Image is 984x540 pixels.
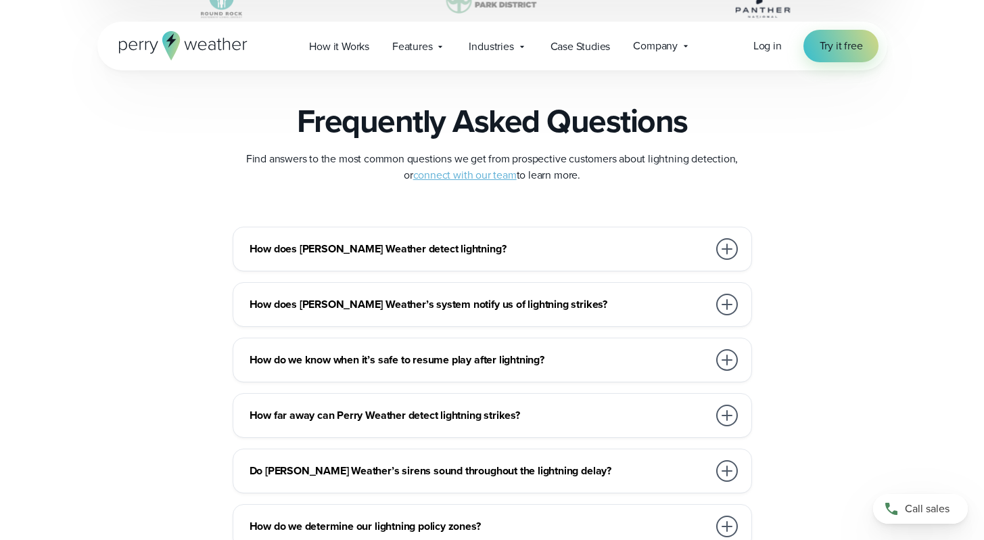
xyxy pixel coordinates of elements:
span: Industries [469,39,513,55]
h3: How does [PERSON_NAME] Weather’s system notify us of lightning strikes? [250,296,708,313]
span: Company [633,38,678,54]
h3: How does [PERSON_NAME] Weather detect lightning? [250,241,708,257]
h2: Frequently Asked Questions [297,102,688,140]
h3: How do we determine our lightning policy zones? [250,518,708,535]
p: Find answers to the most common questions we get from prospective customers about lightning detec... [222,151,763,183]
span: How it Works [309,39,369,55]
a: Call sales [873,494,968,524]
span: Case Studies [550,39,611,55]
h3: How do we know when it’s safe to resume play after lightning? [250,352,708,368]
a: Try it free [803,30,879,62]
h3: Do [PERSON_NAME] Weather’s sirens sound throughout the lightning delay? [250,463,708,479]
h3: How far away can Perry Weather detect lightning strikes? [250,407,708,424]
a: Log in [753,38,782,54]
a: Case Studies [539,32,622,60]
a: connect with our team [413,167,517,183]
span: Call sales [905,501,950,517]
span: Features [392,39,432,55]
span: Log in [753,38,782,53]
a: How it Works [298,32,381,60]
span: Try it free [820,38,863,54]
